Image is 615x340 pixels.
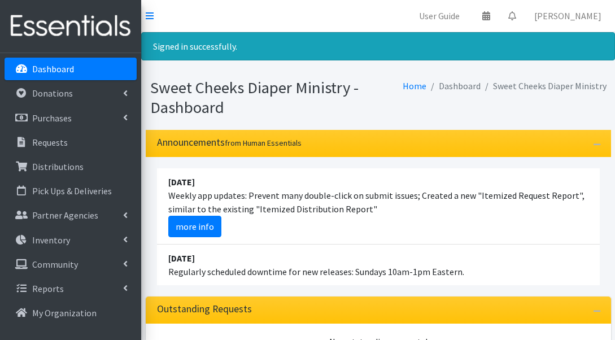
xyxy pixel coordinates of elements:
p: Reports [32,283,64,294]
p: Distributions [32,161,84,172]
img: HumanEssentials [5,7,137,45]
h3: Announcements [157,137,302,149]
h3: Outstanding Requests [157,303,252,315]
strong: [DATE] [168,176,195,188]
li: Dashboard [426,78,481,94]
a: Home [403,80,426,91]
div: Signed in successfully. [141,32,615,60]
p: My Organization [32,307,97,319]
p: Inventory [32,234,70,246]
li: Regularly scheduled downtime for new releases: Sundays 10am-1pm Eastern. [157,245,600,285]
li: Weekly app updates: Prevent many double-click on submit issues; Created a new "Itemized Request R... [157,168,600,245]
p: Purchases [32,112,72,124]
small: from Human Essentials [225,138,302,148]
a: Reports [5,277,137,300]
p: Dashboard [32,63,74,75]
a: Inventory [5,229,137,251]
a: Partner Agencies [5,204,137,226]
a: User Guide [410,5,469,27]
a: Distributions [5,155,137,178]
a: My Organization [5,302,137,324]
p: Partner Agencies [32,210,98,221]
a: Pick Ups & Deliveries [5,180,137,202]
p: Donations [32,88,73,99]
p: Requests [32,137,68,148]
a: Community [5,253,137,276]
a: [PERSON_NAME] [525,5,610,27]
a: Purchases [5,107,137,129]
a: Donations [5,82,137,104]
a: Dashboard [5,58,137,80]
p: Pick Ups & Deliveries [32,185,112,197]
a: Requests [5,131,137,154]
strong: [DATE] [168,252,195,264]
a: more info [168,216,221,237]
li: Sweet Cheeks Diaper Ministry [481,78,607,94]
p: Community [32,259,78,270]
h1: Sweet Cheeks Diaper Ministry - Dashboard [150,78,374,117]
